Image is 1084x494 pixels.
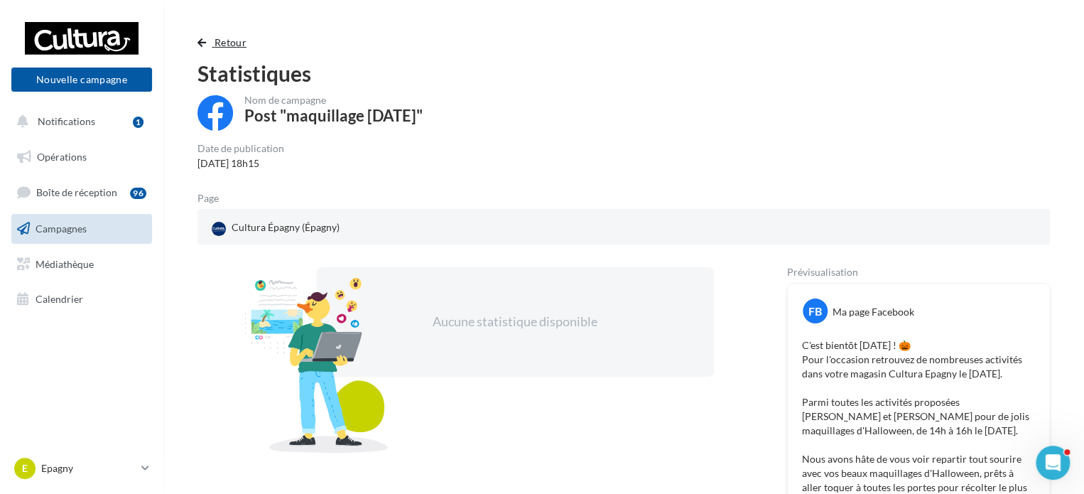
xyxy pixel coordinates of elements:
[362,313,668,331] div: Aucune statistique disponible
[1036,446,1070,480] iframe: Intercom live chat
[803,299,828,323] div: FB
[11,455,152,482] a: E Epagny
[133,117,143,128] div: 1
[9,249,155,279] a: Médiathèque
[833,305,914,319] div: Ma page Facebook
[38,115,95,127] span: Notifications
[787,267,1050,277] div: Prévisualisation
[9,142,155,172] a: Opérations
[244,108,423,124] div: Post "maquillage [DATE]"
[9,177,155,208] a: Boîte de réception96
[36,222,87,235] span: Campagnes
[197,144,284,154] div: Date de publication
[215,36,246,48] span: Retour
[22,461,28,476] span: E
[37,151,87,163] span: Opérations
[36,186,117,198] span: Boîte de réception
[197,63,1050,84] div: Statistiques
[9,284,155,314] a: Calendrier
[197,156,284,171] div: [DATE] 18h15
[197,34,252,51] button: Retour
[209,218,485,239] a: Cultura Épagny (Épagny)
[41,461,136,476] p: Epagny
[244,95,423,105] div: Nom de campagne
[36,293,83,305] span: Calendrier
[9,107,149,136] button: Notifications 1
[9,214,155,244] a: Campagnes
[36,257,94,269] span: Médiathèque
[209,218,342,239] div: Cultura Épagny (Épagny)
[11,68,152,92] button: Nouvelle campagne
[197,193,230,203] div: Page
[130,188,146,199] div: 96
